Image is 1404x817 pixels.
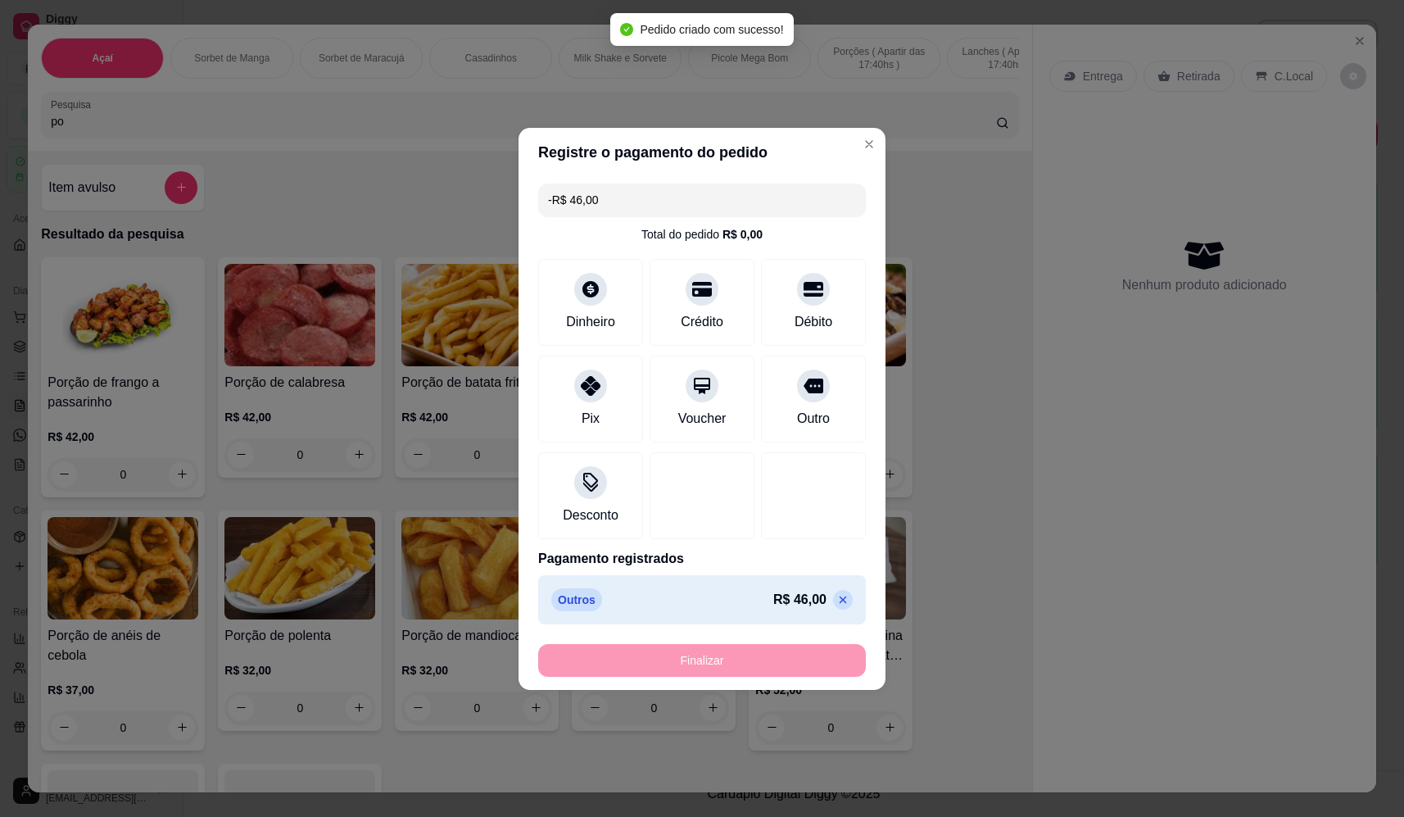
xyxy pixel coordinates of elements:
[722,226,763,243] div: R$ 0,00
[538,549,866,569] p: Pagamento registrados
[678,409,727,429] div: Voucher
[620,23,633,36] span: check-circle
[856,131,882,157] button: Close
[795,312,832,332] div: Débito
[681,312,723,332] div: Crédito
[641,226,763,243] div: Total do pedido
[640,23,783,36] span: Pedido criado com sucesso!
[797,409,830,429] div: Outro
[548,184,856,216] input: Ex.: hambúrguer de cordeiro
[563,506,618,525] div: Desconto
[551,588,602,611] p: Outros
[519,128,885,177] header: Registre o pagamento do pedido
[582,409,600,429] div: Pix
[566,312,615,332] div: Dinheiro
[773,590,827,610] p: R$ 46,00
